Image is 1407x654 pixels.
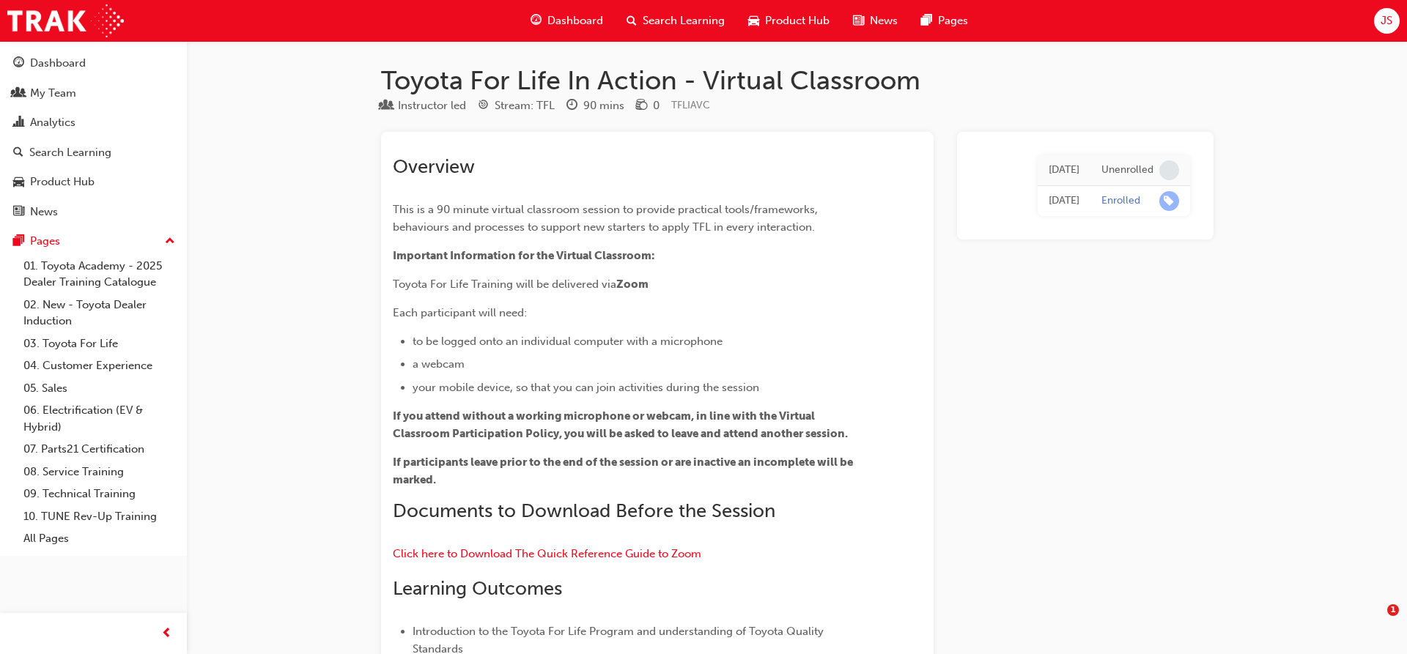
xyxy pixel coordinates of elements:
div: Stream [478,97,555,115]
span: Learning resource code [671,99,710,111]
span: your mobile device, so that you can join activities during the session [413,381,759,394]
a: 06. Electrification (EV & Hybrid) [18,399,181,438]
span: This is a 90 minute virtual classroom session to provide practical tools/frameworks, behaviours a... [393,203,821,234]
button: JS [1374,8,1400,34]
div: News [30,204,58,220]
span: Important Information for the Virtual Classroom: [393,249,655,262]
span: people-icon [13,87,24,100]
span: target-icon [478,100,489,113]
span: News [870,12,898,29]
span: Documents to Download Before the Session [393,499,775,522]
a: Product Hub [6,168,181,196]
span: JS [1381,12,1392,29]
div: Stream: TFL [495,97,555,114]
div: Thu Mar 13 2025 08:10:40 GMT+0800 (Australian Western Standard Time) [1049,193,1079,209]
span: Overview [393,155,475,178]
button: Pages [6,228,181,255]
span: to be logged onto an individual computer with a microphone [413,335,723,348]
span: Product Hub [765,12,830,29]
div: Type [381,97,466,115]
span: If participants leave prior to the end of the session or are inactive an incomplete will be marked. [393,456,855,486]
a: 05. Sales [18,377,181,400]
a: news-iconNews [841,6,909,36]
span: guage-icon [13,57,24,70]
span: learningRecordVerb_ENROLL-icon [1159,191,1179,211]
div: My Team [30,85,76,102]
div: Pages [30,233,60,250]
span: pages-icon [921,12,932,30]
span: clock-icon [566,100,577,113]
span: Zoom [616,278,649,291]
div: Dashboard [30,55,86,72]
span: pages-icon [13,235,24,248]
span: search-icon [627,12,637,30]
a: car-iconProduct Hub [736,6,841,36]
span: learningResourceType_INSTRUCTOR_LED-icon [381,100,392,113]
div: Instructor led [398,97,466,114]
span: Each participant will need: [393,306,527,319]
a: pages-iconPages [909,6,980,36]
a: 02. New - Toyota Dealer Induction [18,294,181,332]
span: 1 [1387,604,1399,616]
a: 10. TUNE Rev-Up Training [18,505,181,528]
a: 03. Toyota For Life [18,332,181,355]
a: 08. Service Training [18,461,181,483]
span: Toyota For Life Training will be delivered via [393,278,616,291]
a: search-iconSearch Learning [615,6,736,36]
span: Dashboard [547,12,603,29]
div: Enrolled [1101,194,1140,208]
span: prev-icon [161,625,172,643]
a: 04. Customer Experience [18,354,181,377]
span: money-icon [636,100,647,113]
a: Dashboard [6,50,181,77]
div: Price [636,97,660,115]
span: news-icon [13,206,24,219]
a: Search Learning [6,139,181,166]
div: 0 [653,97,660,114]
a: 01. Toyota Academy - 2025 Dealer Training Catalogue [18,255,181,294]
span: a webcam [413,357,465,371]
span: Learning Outcomes [393,577,562,600]
span: up-icon [165,232,175,251]
button: DashboardMy TeamAnalyticsSearch LearningProduct HubNews [6,47,181,228]
a: News [6,198,181,226]
span: Pages [938,12,968,29]
div: Duration [566,97,624,115]
a: 07. Parts21 Certification [18,438,181,461]
a: Click here to Download The Quick Reference Guide to Zoom [393,547,701,560]
span: car-icon [748,12,759,30]
div: 90 mins [583,97,624,114]
span: Search Learning [643,12,725,29]
div: Thu Mar 13 2025 09:22:32 GMT+0800 (Australian Western Standard Time) [1049,162,1079,179]
span: car-icon [13,176,24,189]
span: news-icon [853,12,864,30]
div: Product Hub [30,174,95,190]
a: My Team [6,80,181,107]
span: chart-icon [13,116,24,130]
img: Trak [7,4,124,37]
iframe: Intercom live chat [1357,604,1392,639]
span: If you attend without a working microphone or webcam, in line with the Virtual Classroom Particip... [393,409,848,440]
a: 09. Technical Training [18,483,181,505]
span: learningRecordVerb_NONE-icon [1159,160,1179,180]
div: Search Learning [29,144,111,161]
div: Unenrolled [1101,163,1153,177]
a: guage-iconDashboard [519,6,615,36]
span: search-icon [13,146,23,160]
a: All Pages [18,527,181,550]
h1: Toyota For Life In Action - Virtual Classroom [381,64,1214,97]
a: Analytics [6,109,181,136]
div: Analytics [30,114,75,131]
span: guage-icon [531,12,542,30]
